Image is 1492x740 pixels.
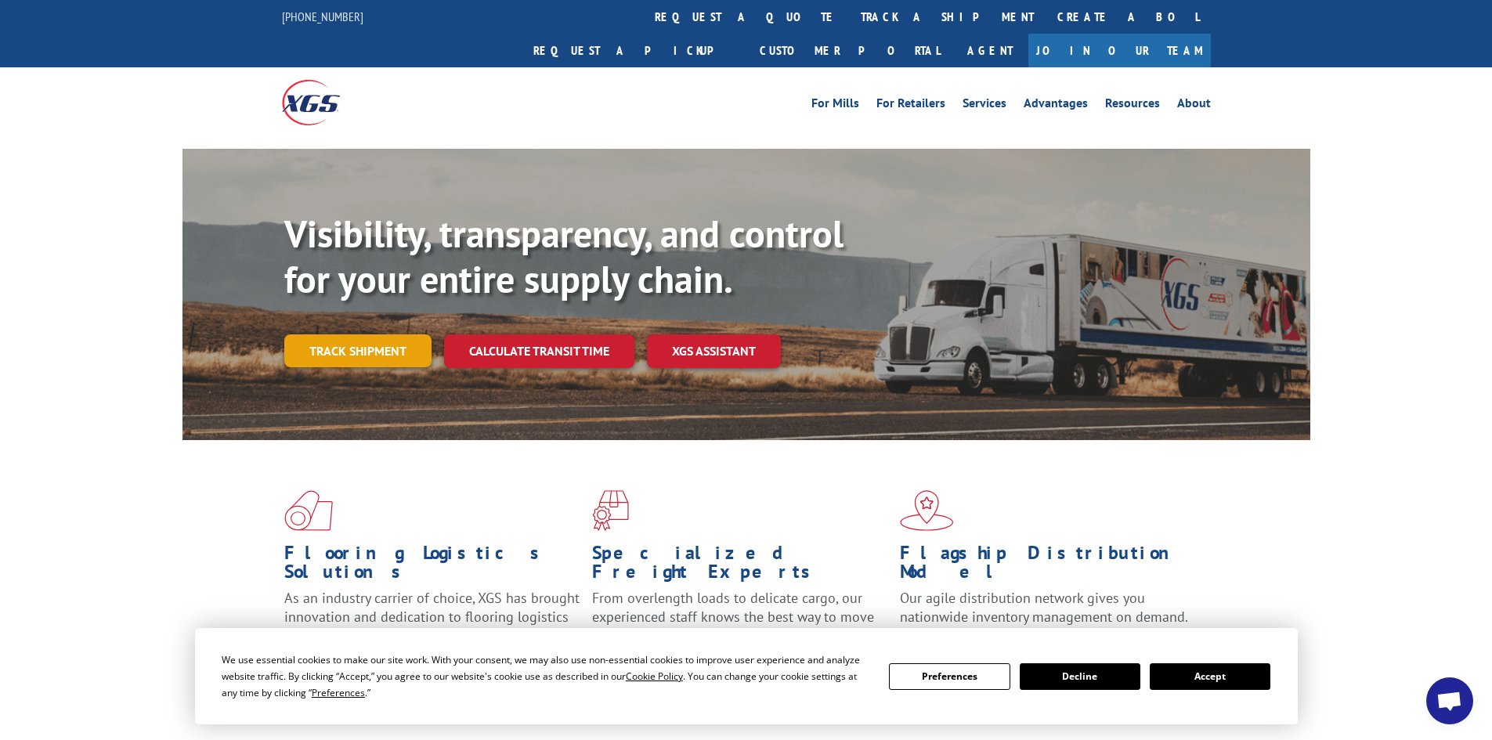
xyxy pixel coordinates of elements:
b: Visibility, transparency, and control for your entire supply chain. [284,209,844,303]
span: Preferences [312,686,365,699]
a: About [1177,97,1211,114]
div: We use essential cookies to make our site work. With your consent, we may also use non-essential ... [222,652,870,701]
a: Advantages [1024,97,1088,114]
h1: Flooring Logistics Solutions [284,543,580,589]
div: Open chat [1426,677,1473,724]
a: Request a pickup [522,34,748,67]
a: For Mills [811,97,859,114]
a: Calculate transit time [444,334,634,368]
span: As an industry carrier of choice, XGS has brought innovation and dedication to flooring logistics... [284,589,580,644]
a: [PHONE_NUMBER] [282,9,363,24]
button: Preferences [889,663,1010,690]
button: Accept [1150,663,1270,690]
h1: Specialized Freight Experts [592,543,888,589]
a: Resources [1105,97,1160,114]
img: xgs-icon-flagship-distribution-model-red [900,490,954,531]
a: For Retailers [876,97,945,114]
a: Services [963,97,1006,114]
a: XGS ASSISTANT [647,334,781,368]
img: xgs-icon-total-supply-chain-intelligence-red [284,490,333,531]
a: Track shipment [284,334,432,367]
img: xgs-icon-focused-on-flooring-red [592,490,629,531]
h1: Flagship Distribution Model [900,543,1196,589]
a: Agent [952,34,1028,67]
a: Join Our Team [1028,34,1211,67]
p: From overlength loads to delicate cargo, our experienced staff knows the best way to move your fr... [592,589,888,659]
a: Customer Portal [748,34,952,67]
span: Our agile distribution network gives you nationwide inventory management on demand. [900,589,1188,626]
div: Cookie Consent Prompt [195,628,1298,724]
button: Decline [1020,663,1140,690]
span: Cookie Policy [626,670,683,683]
